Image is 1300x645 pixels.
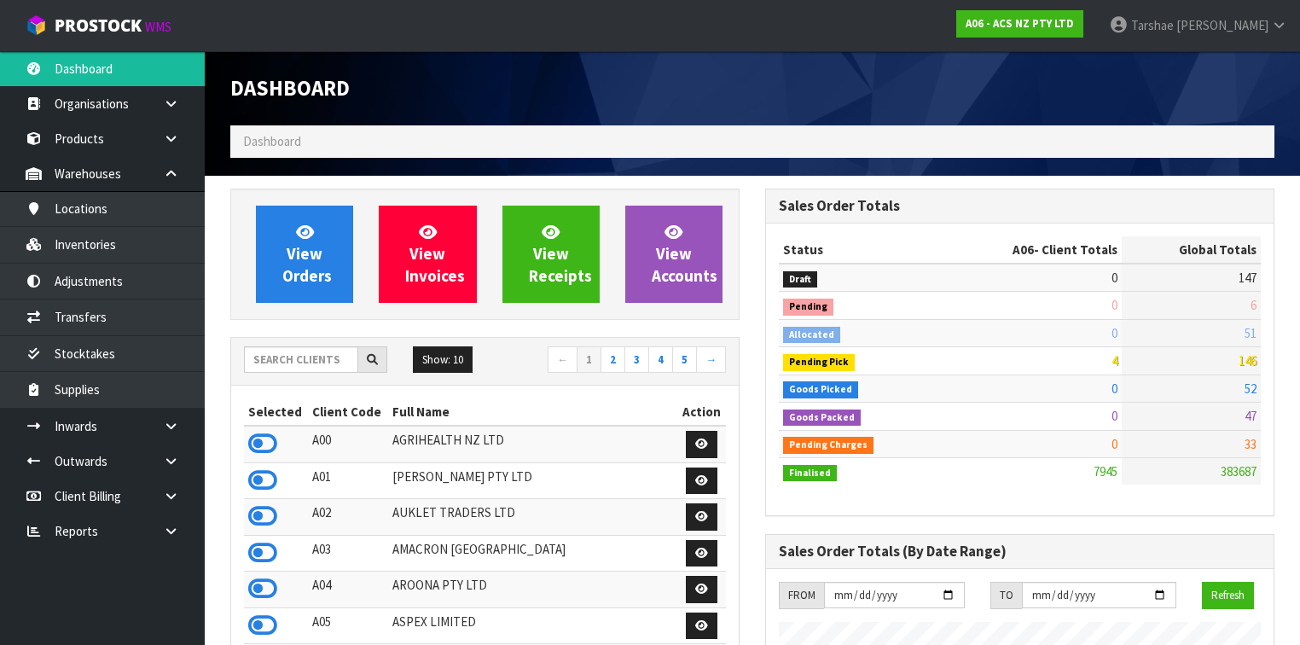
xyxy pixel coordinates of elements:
span: 0 [1111,436,1117,452]
span: 7945 [1094,463,1117,479]
span: 147 [1239,270,1256,286]
td: AGRIHEALTH NZ LTD [388,426,677,462]
input: Search clients [244,346,358,373]
a: 3 [624,346,649,374]
span: View Receipts [529,222,592,286]
span: View Invoices [405,222,465,286]
td: A03 [308,535,388,572]
a: 1 [577,346,601,374]
span: [PERSON_NAME] [1176,17,1268,33]
a: 2 [601,346,625,374]
span: A06 [1013,241,1034,258]
a: ViewReceipts [502,206,600,303]
a: 5 [672,346,697,374]
td: A02 [308,499,388,536]
span: 0 [1111,297,1117,313]
span: 6 [1251,297,1256,313]
th: Action [677,398,726,426]
td: AROONA PTY LTD [388,572,677,608]
span: 52 [1245,381,1256,397]
span: 33 [1245,436,1256,452]
td: AMACRON [GEOGRAPHIC_DATA] [388,535,677,572]
span: 146 [1239,352,1256,369]
span: 0 [1111,325,1117,341]
td: [PERSON_NAME] PTY LTD [388,462,677,499]
button: Refresh [1202,582,1254,609]
td: A00 [308,426,388,462]
small: WMS [145,19,171,35]
span: 383687 [1221,463,1256,479]
td: A04 [308,572,388,608]
td: A01 [308,462,388,499]
a: ← [548,346,577,374]
a: ViewInvoices [379,206,476,303]
a: → [696,346,726,374]
img: cube-alt.png [26,15,47,36]
a: A06 - ACS NZ PTY LTD [956,10,1083,38]
span: Pending Charges [783,437,873,454]
td: AUKLET TRADERS LTD [388,499,677,536]
span: View Accounts [652,222,717,286]
span: Draft [783,271,817,288]
a: ViewAccounts [625,206,723,303]
span: Pending Pick [783,354,855,371]
span: Finalised [783,465,837,482]
a: 4 [648,346,673,374]
span: Allocated [783,327,840,344]
th: Full Name [388,398,677,426]
span: View Orders [282,222,332,286]
th: Selected [244,398,308,426]
span: Dashboard [230,74,350,102]
span: 0 [1111,381,1117,397]
span: 47 [1245,408,1256,424]
th: Status [779,236,938,264]
td: ASPEX LIMITED [388,607,677,644]
strong: A06 - ACS NZ PTY LTD [966,16,1074,31]
span: 0 [1111,408,1117,424]
a: ViewOrders [256,206,353,303]
nav: Page navigation [497,346,726,376]
div: TO [990,582,1022,609]
span: ProStock [55,15,142,37]
th: - Client Totals [938,236,1122,264]
span: Tarshae [1131,17,1174,33]
button: Show: 10 [413,346,473,374]
th: Client Code [308,398,388,426]
span: Dashboard [243,133,301,149]
span: 0 [1111,270,1117,286]
td: A05 [308,607,388,644]
span: Goods Picked [783,381,858,398]
th: Global Totals [1122,236,1261,264]
div: FROM [779,582,824,609]
span: 4 [1111,352,1117,369]
span: 51 [1245,325,1256,341]
span: Pending [783,299,833,316]
h3: Sales Order Totals [779,198,1261,214]
h3: Sales Order Totals (By Date Range) [779,543,1261,560]
span: Goods Packed [783,410,861,427]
